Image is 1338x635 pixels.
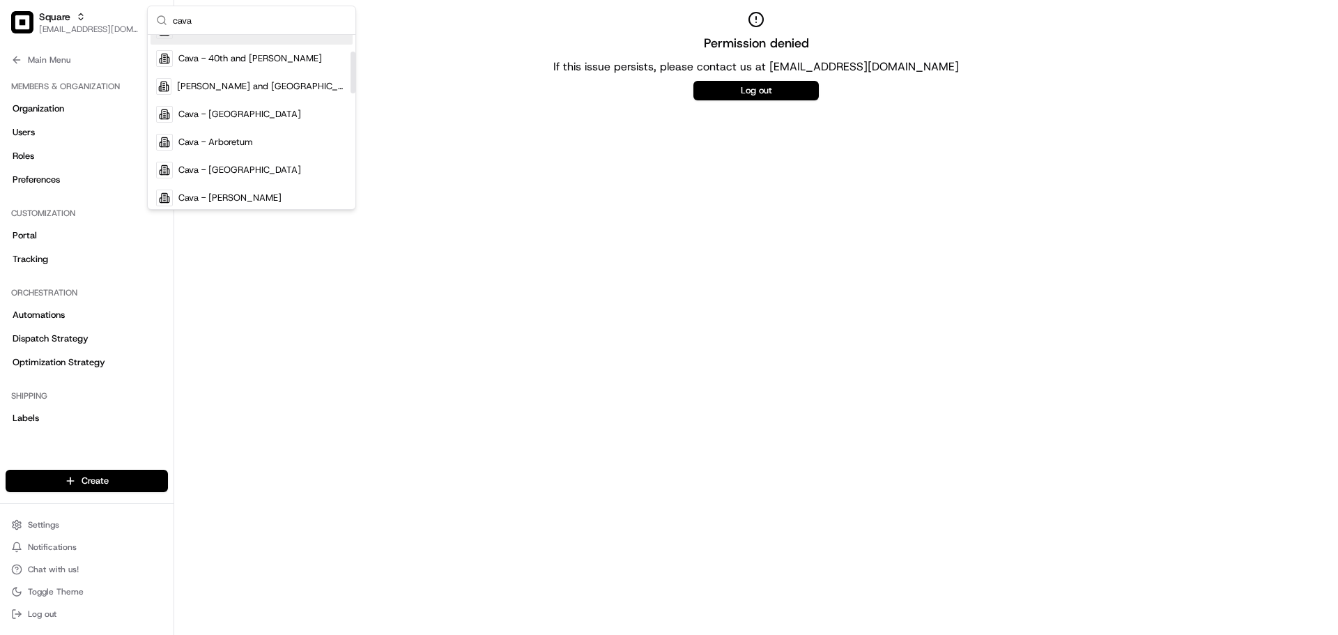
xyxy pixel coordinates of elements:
[28,274,107,288] span: Knowledge Base
[14,181,93,192] div: Past conversations
[6,304,168,326] a: Automations
[132,274,224,288] span: API Documentation
[13,332,89,345] span: Dispatch Strategy
[98,307,169,319] a: Powered byPylon
[13,126,35,139] span: Users
[14,133,39,158] img: 1736555255976-a54dd68f-1ca7-489b-9aae-adbdc363a1c4
[6,560,168,579] button: Chat with us!
[28,586,84,597] span: Toggle Theme
[13,174,60,186] span: Preferences
[6,224,168,247] a: Portal
[63,133,229,147] div: Start new chat
[36,90,230,105] input: Clear
[116,216,121,227] span: •
[216,178,254,195] button: See all
[123,216,152,227] span: [DATE]
[6,604,168,624] button: Log out
[6,407,168,429] a: Labels
[178,192,282,204] span: Cava - [PERSON_NAME]
[6,121,168,144] a: Users
[14,14,42,42] img: Nash
[6,282,168,304] div: Orchestration
[148,35,355,209] div: Suggestions
[6,385,168,407] div: Shipping
[13,253,48,266] span: Tracking
[28,217,39,228] img: 1736555255976-a54dd68f-1ca7-489b-9aae-adbdc363a1c4
[178,164,301,176] span: Cava - [GEOGRAPHIC_DATA]
[39,10,70,24] button: Square
[13,102,64,115] span: Organization
[63,147,192,158] div: We're available if you need us!
[13,412,39,424] span: Labels
[13,150,34,162] span: Roles
[8,268,112,293] a: 📗Knowledge Base
[6,582,168,602] button: Toggle Theme
[28,519,59,530] span: Settings
[6,169,168,191] a: Preferences
[43,216,113,227] span: [PERSON_NAME]
[14,56,254,78] p: Welcome 👋
[178,52,322,65] span: Cava - 40th and [PERSON_NAME]
[112,268,229,293] a: 💻API Documentation
[13,356,105,369] span: Optimization Strategy
[6,145,168,167] a: Roles
[6,328,168,350] a: Dispatch Strategy
[553,59,959,75] p: If this issue persists, please contact us at [EMAIL_ADDRESS][DOMAIN_NAME]
[139,308,169,319] span: Pylon
[6,515,168,535] button: Settings
[173,6,347,34] input: Search...
[6,351,168,374] a: Optimization Strategy
[6,202,168,224] div: Customization
[704,33,809,53] h2: Permission denied
[6,6,144,39] button: SquareSquare[EMAIL_ADDRESS][DOMAIN_NAME]
[6,98,168,120] a: Organization
[178,136,253,148] span: Cava - Arboretum
[6,248,168,270] a: Tracking
[6,50,168,70] button: Main Menu
[118,275,129,286] div: 💻
[13,229,37,242] span: Portal
[39,24,139,35] button: [EMAIL_ADDRESS][DOMAIN_NAME]
[14,275,25,286] div: 📗
[237,137,254,154] button: Start new chat
[28,54,70,66] span: Main Menu
[11,11,33,33] img: Square
[177,80,347,93] span: [PERSON_NAME] and [GEOGRAPHIC_DATA]
[6,75,168,98] div: Members & Organization
[28,609,56,620] span: Log out
[693,81,819,100] button: Log out
[29,133,54,158] img: 1753817452368-0c19585d-7be3-40d9-9a41-2dc781b3d1eb
[13,309,65,321] span: Automations
[6,537,168,557] button: Notifications
[28,564,79,575] span: Chat with us!
[82,475,109,487] span: Create
[178,108,301,121] span: Cava - [GEOGRAPHIC_DATA]
[14,203,36,225] img: Bea Lacdao
[28,542,77,553] span: Notifications
[6,470,168,492] button: Create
